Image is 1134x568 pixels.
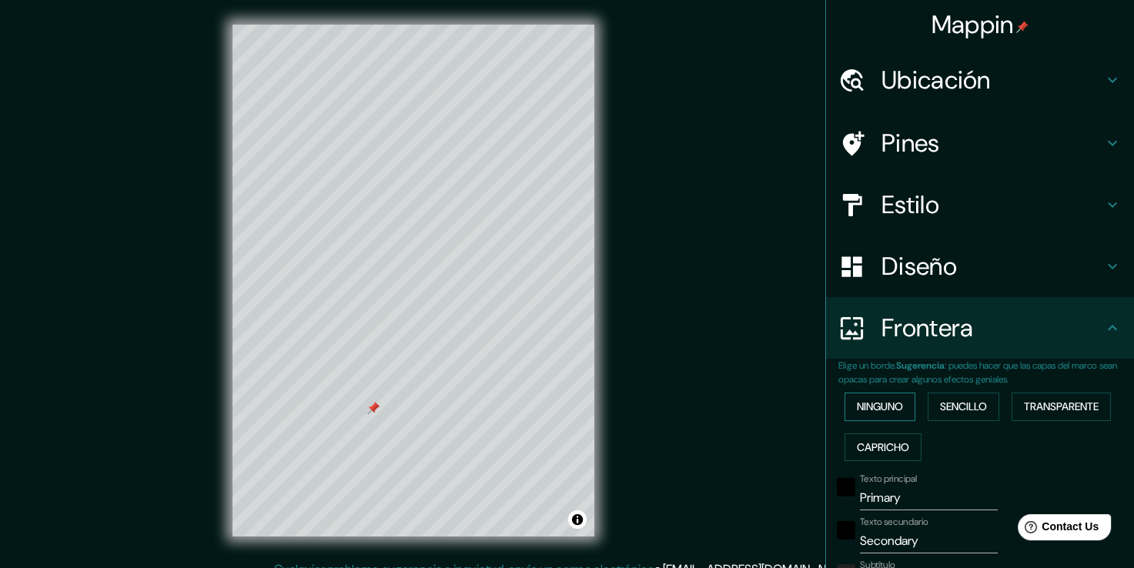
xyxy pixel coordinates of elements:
[857,438,909,457] font: Capricho
[826,297,1134,359] div: Frontera
[1016,21,1029,33] img: pin-icon.png
[826,174,1134,236] div: Estilo
[860,473,917,486] label: Texto principal
[881,189,1103,220] h4: Estilo
[845,433,922,462] button: Capricho
[568,510,587,529] button: Alternar atribución
[881,312,1103,343] h4: Frontera
[928,393,999,421] button: Sencillo
[896,359,945,372] b: Sugerencia
[826,236,1134,297] div: Diseño
[845,393,915,421] button: Ninguno
[1024,397,1099,416] font: Transparente
[837,478,855,496] button: negro
[857,397,903,416] font: Ninguno
[881,251,1103,282] h4: Diseño
[826,49,1134,111] div: Ubicación
[837,521,855,540] button: negro
[860,516,928,529] label: Texto secundario
[826,112,1134,174] div: Pines
[881,65,1103,95] h4: Ubicación
[997,508,1117,551] iframe: Help widget launcher
[881,128,1103,159] h4: Pines
[1012,393,1111,421] button: Transparente
[838,359,1134,386] p: Elige un borde. : puedes hacer que las capas del marco sean opacas para crear algunos efectos gen...
[932,8,1014,41] font: Mappin
[940,397,987,416] font: Sencillo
